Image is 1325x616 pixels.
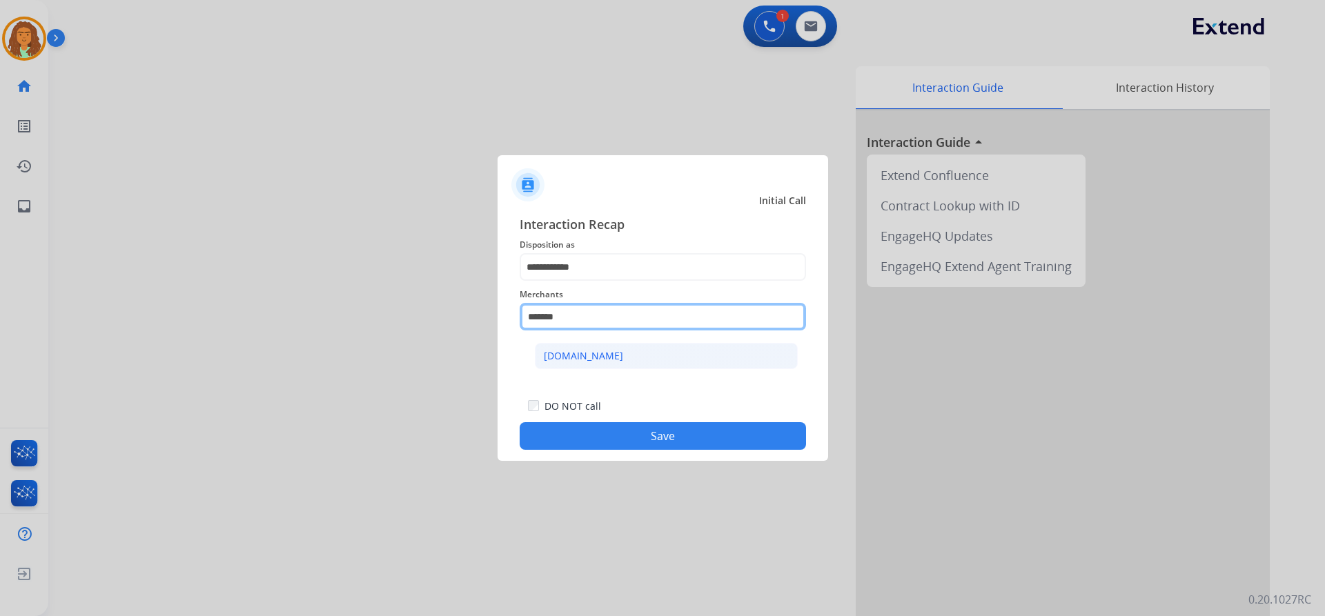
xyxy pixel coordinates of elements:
[544,399,601,413] label: DO NOT call
[759,194,806,208] span: Initial Call
[1248,591,1311,608] p: 0.20.1027RC
[520,286,806,303] span: Merchants
[544,349,623,363] div: [DOMAIN_NAME]
[520,215,806,237] span: Interaction Recap
[511,168,544,201] img: contactIcon
[520,422,806,450] button: Save
[520,237,806,253] span: Disposition as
